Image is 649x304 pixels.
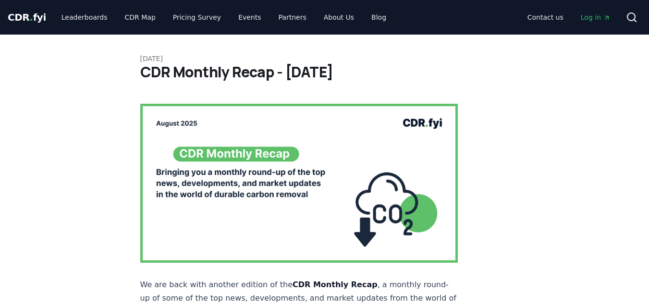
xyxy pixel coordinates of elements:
[117,9,163,26] a: CDR Map
[8,12,46,23] span: CDR fyi
[231,9,269,26] a: Events
[140,54,509,63] p: [DATE]
[364,9,394,26] a: Blog
[140,63,509,81] h1: CDR Monthly Recap - [DATE]
[520,9,571,26] a: Contact us
[165,9,229,26] a: Pricing Survey
[316,9,362,26] a: About Us
[140,104,458,263] img: blog post image
[8,11,46,24] a: CDR.fyi
[54,9,115,26] a: Leaderboards
[293,280,378,289] strong: CDR Monthly Recap
[30,12,33,23] span: .
[520,9,618,26] nav: Main
[271,9,314,26] a: Partners
[54,9,394,26] nav: Main
[573,9,618,26] a: Log in
[581,12,611,22] span: Log in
